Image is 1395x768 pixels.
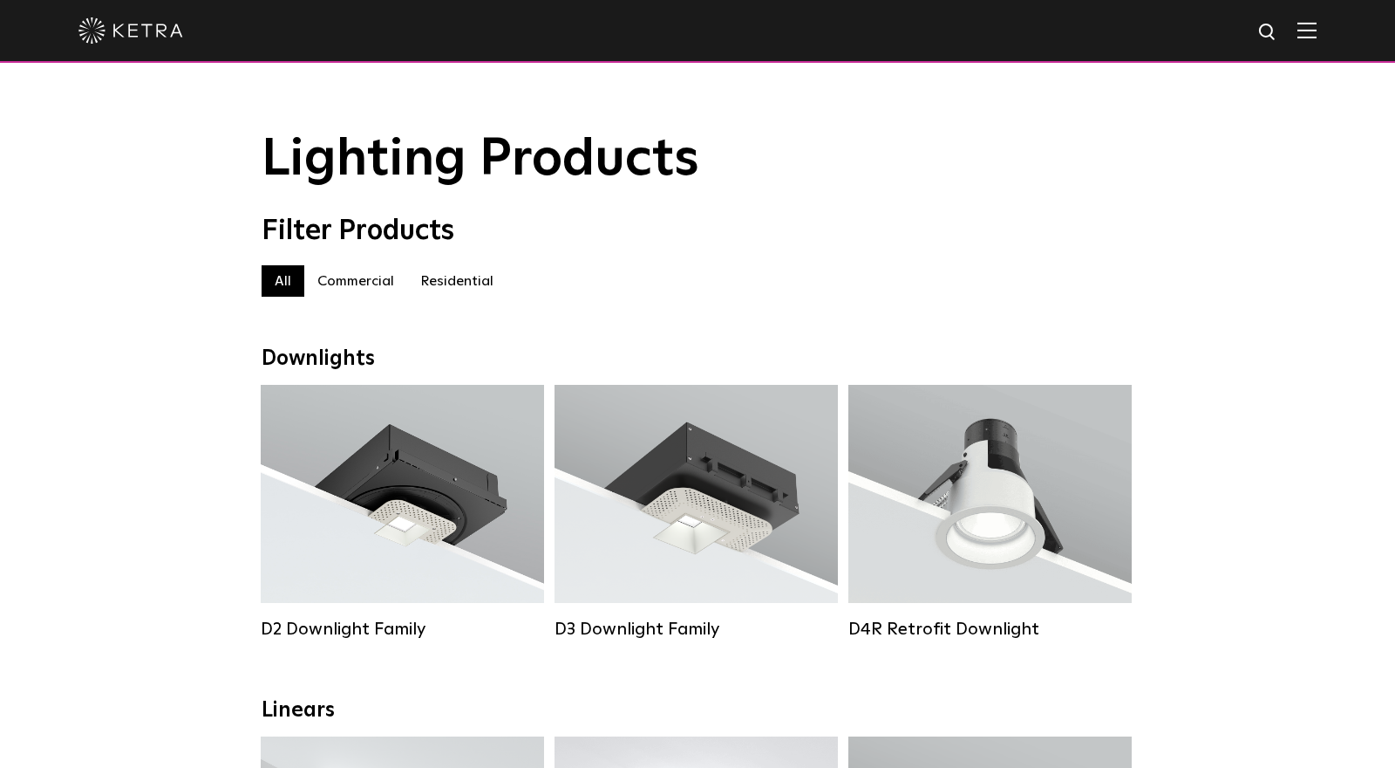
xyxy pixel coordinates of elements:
[261,619,544,640] div: D2 Downlight Family
[1257,22,1279,44] img: search icon
[262,346,1133,372] div: Downlights
[407,265,507,297] label: Residential
[1297,22,1317,38] img: Hamburger%20Nav.svg
[304,265,407,297] label: Commercial
[848,385,1132,640] a: D4R Retrofit Downlight Lumen Output:800Colors:White / BlackBeam Angles:15° / 25° / 40° / 60°Watta...
[848,619,1132,640] div: D4R Retrofit Downlight
[78,17,183,44] img: ketra-logo-2019-white
[262,698,1133,723] div: Linears
[262,215,1133,248] div: Filter Products
[555,619,838,640] div: D3 Downlight Family
[262,134,699,186] span: Lighting Products
[555,385,838,640] a: D3 Downlight Family Lumen Output:700 / 900 / 1100Colors:White / Black / Silver / Bronze / Paintab...
[261,385,544,640] a: D2 Downlight Family Lumen Output:1200Colors:White / Black / Gloss Black / Silver / Bronze / Silve...
[262,265,304,297] label: All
